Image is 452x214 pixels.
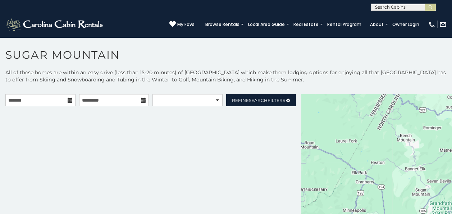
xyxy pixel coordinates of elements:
span: Refine Filters [232,98,285,103]
a: About [366,19,387,30]
img: phone-regular-white.png [428,21,435,28]
a: Real Estate [290,19,322,30]
a: Browse Rentals [202,19,243,30]
span: Search [249,98,268,103]
a: RefineSearchFilters [226,94,296,106]
span: My Favs [177,21,195,28]
img: White-1-2.png [5,17,105,32]
a: My Favs [169,21,195,28]
img: mail-regular-white.png [439,21,447,28]
a: Rental Program [324,19,365,30]
a: Owner Login [389,19,423,30]
a: Local Area Guide [245,19,288,30]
